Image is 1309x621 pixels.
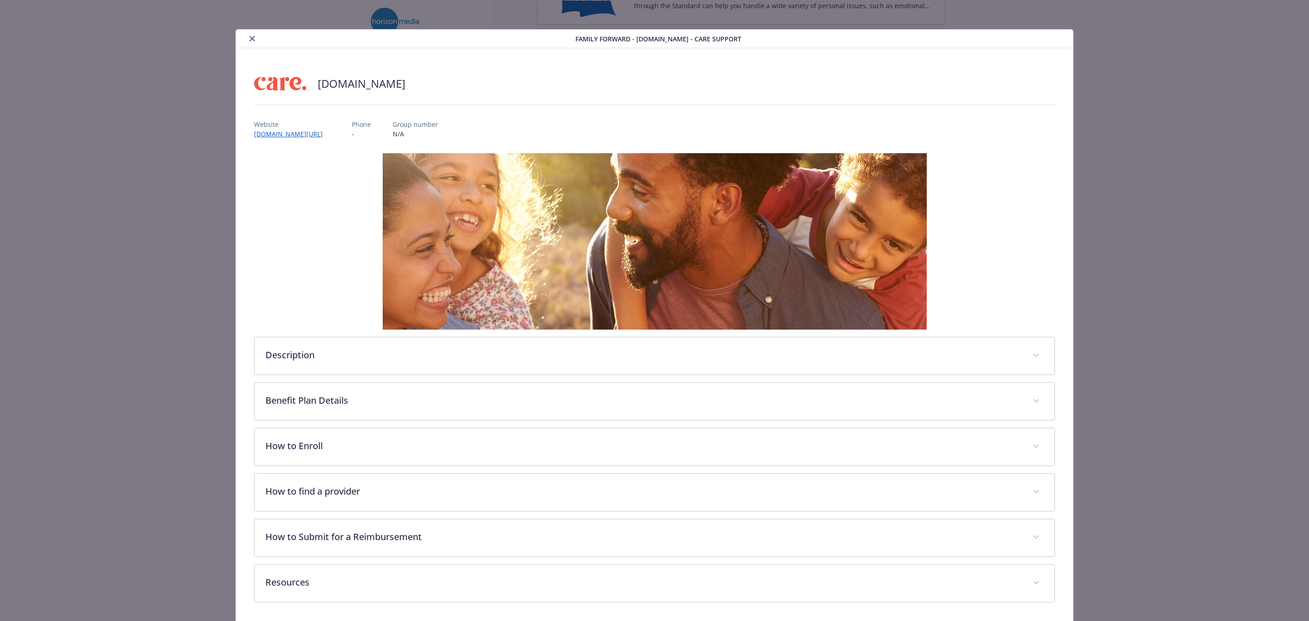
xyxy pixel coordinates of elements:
[255,474,1054,511] div: How to find a provider
[255,519,1054,556] div: How to Submit for a Reimbursement
[352,129,371,139] p: -
[254,70,309,97] img: Care.com
[265,439,1021,453] p: How to Enroll
[575,34,741,44] span: Family Forward - [DOMAIN_NAME] - Care Support
[247,33,258,44] button: close
[383,153,927,330] img: banner
[255,565,1054,602] div: Resources
[318,76,405,91] h2: [DOMAIN_NAME]
[254,120,330,129] p: Website
[352,120,371,129] p: Phone
[265,576,1021,589] p: Resources
[393,129,438,139] p: N/A
[265,530,1021,544] p: How to Submit for a Reimbursement
[265,348,1021,362] p: Description
[255,383,1054,420] div: Benefit Plan Details
[393,120,438,129] p: Group number
[255,337,1054,375] div: Description
[255,428,1054,466] div: How to Enroll
[254,130,330,138] a: [DOMAIN_NAME][URL]
[265,485,1021,498] p: How to find a provider
[265,394,1021,407] p: Benefit Plan Details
